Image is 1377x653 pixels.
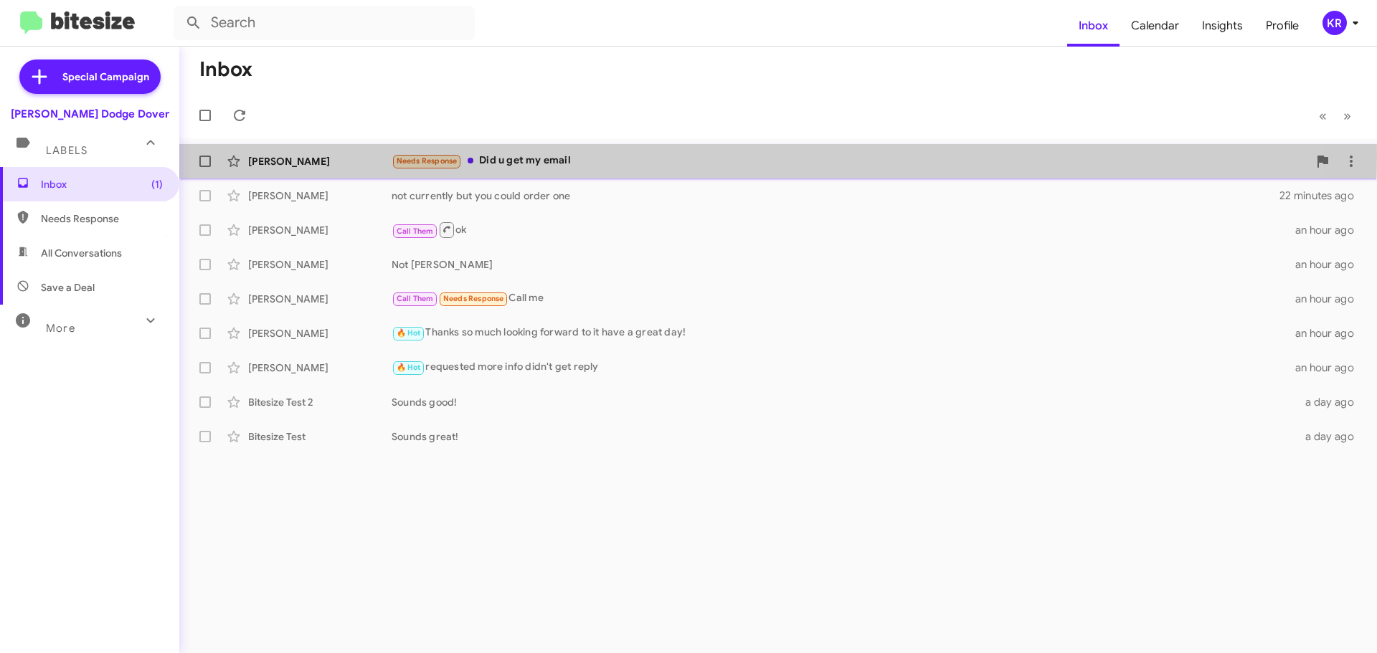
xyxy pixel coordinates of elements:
div: a day ago [1297,395,1366,409]
div: an hour ago [1295,257,1366,272]
div: a day ago [1297,429,1366,444]
span: (1) [151,177,163,191]
div: 22 minutes ago [1279,189,1366,203]
button: Previous [1310,101,1335,130]
div: Sounds great! [392,429,1297,444]
div: an hour ago [1295,361,1366,375]
div: Not [PERSON_NAME] [392,257,1295,272]
span: Needs Response [443,294,504,303]
div: [PERSON_NAME] [248,326,392,340]
button: KR [1310,11,1361,35]
span: Call Them [397,294,434,303]
span: Save a Deal [41,280,95,295]
a: Profile [1254,5,1310,47]
div: ok [392,221,1295,239]
span: Inbox [41,177,163,191]
div: [PERSON_NAME] Dodge Dover [11,107,169,121]
div: [PERSON_NAME] [248,257,392,272]
a: Inbox [1067,5,1120,47]
input: Search [174,6,475,40]
span: Labels [46,144,87,157]
nav: Page navigation example [1311,101,1360,130]
div: requested more info didn't get reply [392,359,1295,376]
a: Calendar [1120,5,1191,47]
a: Insights [1191,5,1254,47]
span: « [1319,107,1327,125]
div: an hour ago [1295,223,1366,237]
span: Needs Response [41,211,163,226]
button: Next [1335,101,1360,130]
span: Needs Response [397,156,458,166]
span: More [46,322,75,335]
span: 🔥 Hot [397,328,421,338]
div: [PERSON_NAME] [248,154,392,168]
div: an hour ago [1295,326,1366,340]
div: Thanks so much looking forward to it have a great day! [392,325,1295,341]
div: [PERSON_NAME] [248,189,392,203]
div: Call me [392,290,1295,307]
div: Bitesize Test [248,429,392,444]
span: Call Them [397,227,434,236]
div: Sounds good! [392,395,1297,409]
span: 🔥 Hot [397,363,421,372]
div: not currently but you could order one [392,189,1279,203]
div: an hour ago [1295,292,1366,306]
a: Special Campaign [19,59,161,94]
h1: Inbox [199,58,252,81]
div: [PERSON_NAME] [248,361,392,375]
div: Bitesize Test 2 [248,395,392,409]
div: [PERSON_NAME] [248,223,392,237]
div: [PERSON_NAME] [248,292,392,306]
span: Special Campaign [62,70,149,84]
div: KR [1322,11,1347,35]
span: All Conversations [41,246,122,260]
div: Did u get my email [392,153,1308,169]
span: » [1343,107,1351,125]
